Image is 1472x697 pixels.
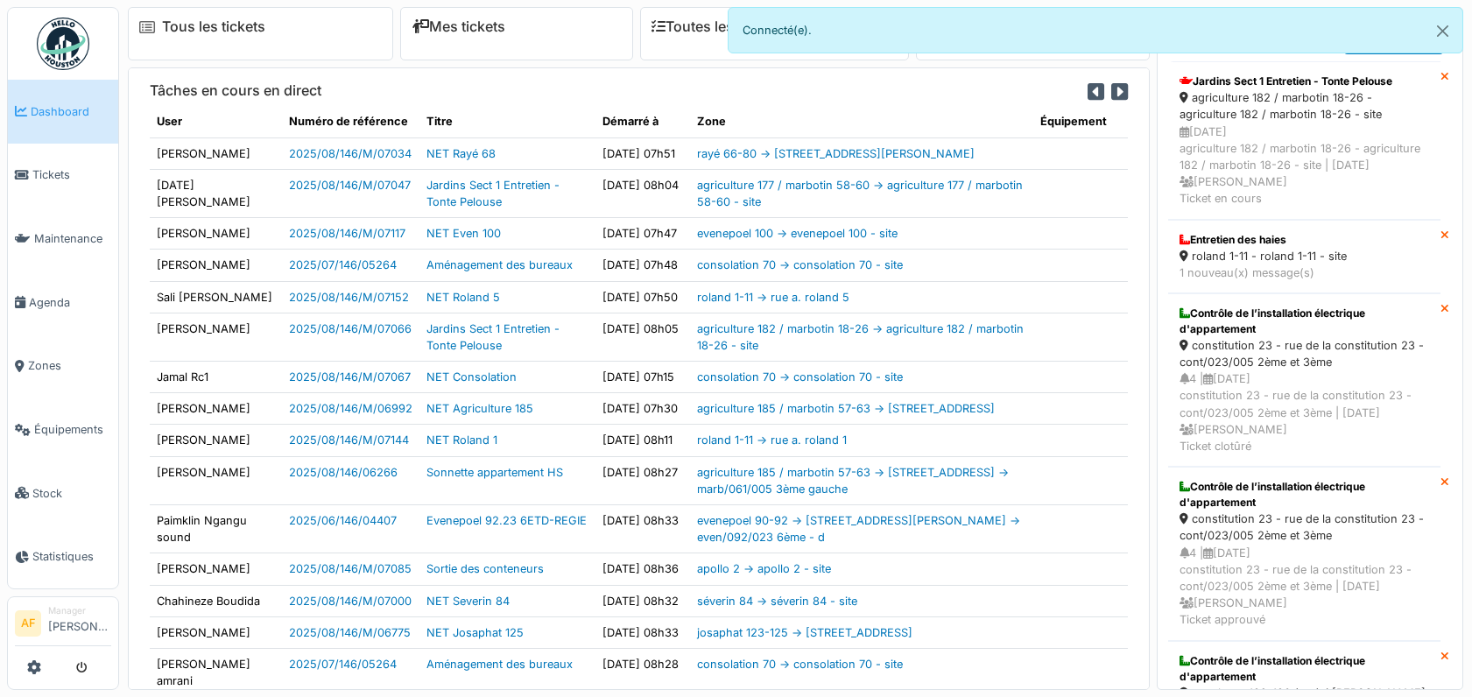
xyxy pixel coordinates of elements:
[28,357,111,374] span: Zones
[34,230,111,247] span: Maintenance
[48,604,111,642] li: [PERSON_NAME]
[289,258,397,271] a: 2025/07/146/05264
[595,250,690,281] td: [DATE] 07h48
[289,291,409,304] a: 2025/08/146/M/07152
[697,322,1024,352] a: agriculture 182 / marbotin 18-26 -> agriculture 182 / marbotin 18-26 - site
[289,626,411,639] a: 2025/08/146/M/06775
[289,147,412,160] a: 2025/08/146/M/07034
[697,514,1020,544] a: evenepoel 90-92 -> [STREET_ADDRESS][PERSON_NAME] -> even/092/023 6ème - d
[1180,89,1429,123] div: agriculture 182 / marbotin 18-26 - agriculture 182 / marbotin 18-26 - site
[595,505,690,553] td: [DATE] 08h33
[595,218,690,250] td: [DATE] 07h47
[426,433,497,447] a: NET Roland 1
[289,595,412,608] a: 2025/08/146/M/07000
[1180,264,1429,281] div: 1 nouveau(x) message(s)
[697,626,912,639] a: josaphat 123-125 -> [STREET_ADDRESS]
[697,370,903,384] a: consolation 70 -> consolation 70 - site
[595,106,690,137] th: Démarré à
[29,294,111,311] span: Agenda
[150,456,282,504] td: [PERSON_NAME]
[8,271,118,334] a: Agenda
[150,648,282,696] td: [PERSON_NAME] amrani
[426,595,510,608] a: NET Severin 84
[289,514,397,527] a: 2025/06/146/04407
[426,147,496,160] a: NET Rayé 68
[697,258,903,271] a: consolation 70 -> consolation 70 - site
[289,322,412,335] a: 2025/08/146/M/07066
[426,227,501,240] a: NET Even 100
[150,137,282,169] td: [PERSON_NAME]
[1180,306,1429,337] div: Contrôle de l’installation électrique d'appartement
[150,553,282,585] td: [PERSON_NAME]
[150,616,282,648] td: [PERSON_NAME]
[8,525,118,589] a: Statistiques
[150,82,321,99] h6: Tâches en cours en direct
[426,514,587,527] a: Evenepoel 92.23 6ETD-REGIE
[32,166,111,183] span: Tickets
[150,250,282,281] td: [PERSON_NAME]
[426,562,544,575] a: Sortie des conteneurs
[32,548,111,565] span: Statistiques
[150,313,282,361] td: [PERSON_NAME]
[1180,337,1429,370] div: constitution 23 - rue de la constitution 23 - cont/023/005 2ème et 3ème
[690,106,1033,137] th: Zone
[282,106,419,137] th: Numéro de référence
[150,585,282,616] td: Chahineze Boudida
[8,144,118,208] a: Tickets
[289,370,411,384] a: 2025/08/146/M/07067
[595,616,690,648] td: [DATE] 08h33
[595,362,690,393] td: [DATE] 07h15
[157,115,182,128] span: translation missing: fr.shared.user
[1168,61,1440,219] a: Jardins Sect 1 Entretien - Tonte Pelouse agriculture 182 / marbotin 18-26 - agriculture 182 / mar...
[426,626,524,639] a: NET Josaphat 125
[289,466,398,479] a: 2025/08/146/06266
[150,505,282,553] td: Paimklin Ngangu sound
[595,169,690,217] td: [DATE] 08h04
[697,595,857,608] a: séverin 84 -> séverin 84 - site
[289,179,411,192] a: 2025/08/146/M/07047
[697,227,898,240] a: evenepoel 100 -> evenepoel 100 - site
[595,393,690,425] td: [DATE] 07h30
[1168,220,1440,293] a: Entretien des haies roland 1-11 - roland 1-11 - site 1 nouveau(x) message(s)
[289,227,405,240] a: 2025/08/146/M/07117
[595,456,690,504] td: [DATE] 08h27
[1423,8,1462,54] button: Close
[426,179,560,208] a: Jardins Sect 1 Entretien - Tonte Pelouse
[595,281,690,313] td: [DATE] 07h50
[32,485,111,502] span: Stock
[31,103,111,120] span: Dashboard
[8,334,118,398] a: Zones
[1180,123,1429,208] div: [DATE] agriculture 182 / marbotin 18-26 - agriculture 182 / marbotin 18-26 - site | [DATE] [PERSO...
[697,433,847,447] a: roland 1-11 -> rue a. roland 1
[150,218,282,250] td: [PERSON_NAME]
[1168,293,1440,467] a: Contrôle de l’installation électrique d'appartement constitution 23 - rue de la constitution 23 -...
[150,281,282,313] td: Sali [PERSON_NAME]
[289,562,412,575] a: 2025/08/146/M/07085
[37,18,89,70] img: Badge_color-CXgf-gQk.svg
[1180,653,1429,685] div: Contrôle de l’installation électrique d'appartement
[150,362,282,393] td: Jamal Rc1
[426,322,560,352] a: Jardins Sect 1 Entretien - Tonte Pelouse
[697,147,975,160] a: rayé 66-80 -> [STREET_ADDRESS][PERSON_NAME]
[8,398,118,461] a: Équipements
[15,604,111,646] a: AF Manager[PERSON_NAME]
[15,610,41,637] li: AF
[1180,248,1429,264] div: roland 1-11 - roland 1-11 - site
[289,433,409,447] a: 2025/08/146/M/07144
[697,658,903,671] a: consolation 70 -> consolation 70 - site
[1180,479,1429,510] div: Contrôle de l’installation électrique d'appartement
[289,658,397,671] a: 2025/07/146/05264
[8,80,118,144] a: Dashboard
[426,658,573,671] a: Aménagement des bureaux
[651,18,782,35] a: Toutes les tâches
[162,18,265,35] a: Tous les tickets
[697,291,849,304] a: roland 1-11 -> rue a. roland 5
[150,393,282,425] td: [PERSON_NAME]
[419,106,595,137] th: Titre
[150,425,282,456] td: [PERSON_NAME]
[697,179,1023,208] a: agriculture 177 / marbotin 58-60 -> agriculture 177 / marbotin 58-60 - site
[1168,467,1440,640] a: Contrôle de l’installation électrique d'appartement constitution 23 - rue de la constitution 23 -...
[697,402,995,415] a: agriculture 185 / marbotin 57-63 -> [STREET_ADDRESS]
[289,402,412,415] a: 2025/08/146/M/06992
[426,291,500,304] a: NET Roland 5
